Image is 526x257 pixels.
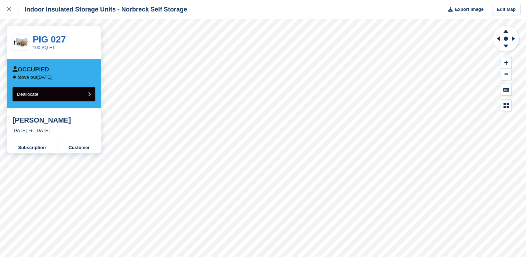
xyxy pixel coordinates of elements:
[29,129,33,132] img: arrow-right-light-icn-cde0832a797a2874e46488d9cf13f60e5c3a73dbe684e267c42b8395dfbc2abf.svg
[33,45,55,50] a: 100 SQ FT
[18,5,187,14] div: Indoor Insulated Storage Units - Norbreck Self Storage
[13,87,95,101] button: Deallocate
[17,92,38,97] span: Deallocate
[501,57,511,69] button: Zoom In
[13,37,29,49] img: 100-sqft-unit.jpg
[35,127,50,134] div: [DATE]
[18,75,52,80] p: [DATE]
[501,100,511,111] button: Map Legend
[492,4,520,15] a: Edit Map
[33,34,66,45] a: PIG 027
[13,66,49,73] div: Occupied
[13,75,16,79] img: arrow-left-icn-90495f2de72eb5bd0bd1c3c35deca35cc13f817d75bef06ecd7c0b315636ce7e.svg
[18,75,38,80] span: Move out
[444,4,484,15] button: Export Image
[13,116,95,124] div: [PERSON_NAME]
[501,84,511,95] button: Keyboard Shortcuts
[13,127,27,134] div: [DATE]
[57,142,101,153] a: Customer
[7,142,57,153] a: Subscription
[455,6,483,13] span: Export Image
[501,69,511,80] button: Zoom Out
